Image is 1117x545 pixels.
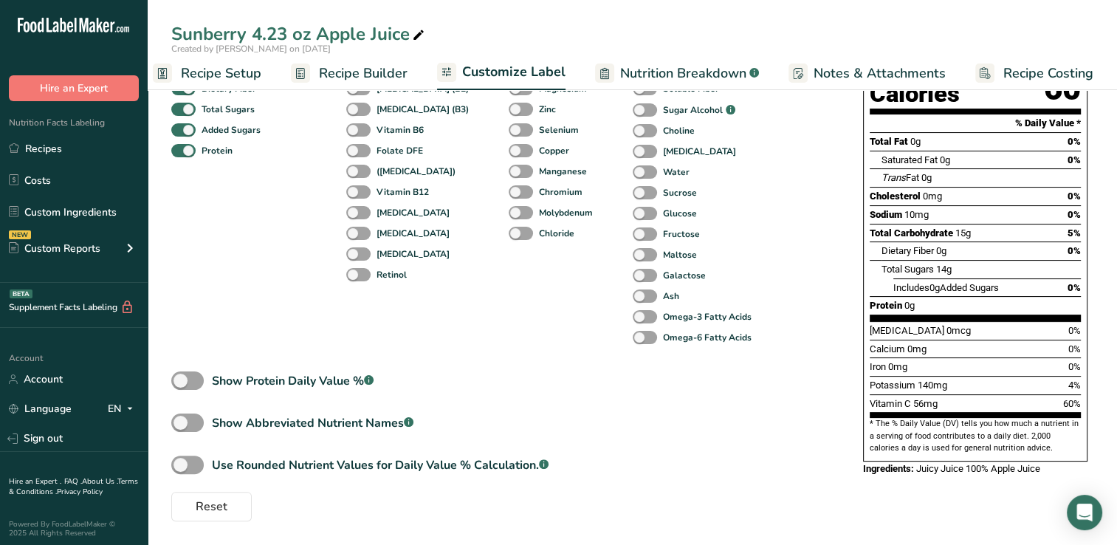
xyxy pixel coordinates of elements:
[377,144,423,157] b: Folate DFE
[663,289,679,303] b: Ash
[539,206,593,219] b: Molybdenum
[907,343,927,354] span: 0mg
[663,124,695,137] b: Choline
[975,57,1093,90] a: Recipe Costing
[1003,64,1093,83] span: Recipe Costing
[171,43,331,55] span: Created by [PERSON_NAME] on [DATE]
[904,209,929,220] span: 10mg
[462,62,566,82] span: Customize Label
[663,207,697,220] b: Glucose
[936,245,946,256] span: 0g
[153,57,261,90] a: Recipe Setup
[539,103,556,116] b: Zinc
[212,372,374,390] div: Show Protein Daily Value %
[377,247,450,261] b: [MEDICAL_DATA]
[377,165,456,178] b: ([MEDICAL_DATA])
[1068,343,1081,354] span: 0%
[663,165,690,179] b: Water
[1068,245,1081,256] span: 0%
[870,136,908,147] span: Total Fat
[377,227,450,240] b: [MEDICAL_DATA]
[10,289,32,298] div: BETA
[870,398,911,409] span: Vitamin C
[377,103,469,116] b: [MEDICAL_DATA] (B3)
[814,64,946,83] span: Notes & Attachments
[319,64,408,83] span: Recipe Builder
[904,300,915,311] span: 0g
[9,230,31,239] div: NEW
[663,310,752,323] b: Omega-3 Fatty Acids
[870,300,902,311] span: Protein
[9,520,139,538] div: Powered By FoodLabelMaker © 2025 All Rights Reserved
[663,145,736,158] b: [MEDICAL_DATA]
[870,418,1081,454] section: * The % Daily Value (DV) tells you how much a nutrient in a serving of food contributes to a dail...
[9,75,139,101] button: Hire an Expert
[663,331,752,344] b: Omega-6 Fatty Acids
[1068,282,1081,293] span: 0%
[929,282,940,293] span: 0g
[870,114,1081,132] section: % Daily Value *
[171,492,252,521] button: Reset
[196,498,227,515] span: Reset
[1068,325,1081,336] span: 0%
[918,380,947,391] span: 140mg
[202,103,255,116] b: Total Sugars
[64,476,82,487] a: FAQ .
[663,227,700,241] b: Fructose
[936,264,952,275] span: 14g
[946,325,971,336] span: 0mcg
[923,191,942,202] span: 0mg
[663,269,706,282] b: Galactose
[870,209,902,220] span: Sodium
[539,123,579,137] b: Selenium
[893,282,999,293] span: Includes Added Sugars
[202,144,233,157] b: Protein
[1068,361,1081,372] span: 0%
[916,463,1040,474] span: Juicy Juice 100% Apple Juice
[1068,227,1081,239] span: 5%
[881,245,934,256] span: Dietary Fiber
[870,191,921,202] span: Cholesterol
[663,186,697,199] b: Sucrose
[377,206,450,219] b: [MEDICAL_DATA]
[1068,209,1081,220] span: 0%
[595,57,759,90] a: Nutrition Breakdown
[940,154,950,165] span: 0g
[913,398,938,409] span: 56mg
[881,264,934,275] span: Total Sugars
[181,64,261,83] span: Recipe Setup
[870,227,953,239] span: Total Carbohydrate
[1068,191,1081,202] span: 0%
[9,241,100,256] div: Custom Reports
[881,172,906,183] i: Trans
[212,456,549,474] div: Use Rounded Nutrient Values for Daily Value % Calculation.
[1063,398,1081,409] span: 60%
[863,463,914,474] span: Ingredients:
[1068,380,1081,391] span: 4%
[1068,154,1081,165] span: 0%
[9,476,138,497] a: Terms & Conditions .
[881,172,919,183] span: Fat
[539,185,582,199] b: Chromium
[870,380,915,391] span: Potassium
[291,57,408,90] a: Recipe Builder
[1067,495,1102,530] div: Open Intercom Messenger
[9,476,61,487] a: Hire an Expert .
[202,123,261,137] b: Added Sugars
[910,136,921,147] span: 0g
[539,165,587,178] b: Manganese
[212,414,413,432] div: Show Abbreviated Nutrient Names
[881,154,938,165] span: Saturated Fat
[788,57,946,90] a: Notes & Attachments
[870,83,997,105] div: Calories
[663,103,723,117] b: Sugar Alcohol
[82,476,117,487] a: About Us .
[921,172,932,183] span: 0g
[663,248,697,261] b: Maltose
[437,55,566,91] a: Customize Label
[171,21,427,47] div: Sunberry 4.23 oz Apple Juice
[620,64,746,83] span: Nutrition Breakdown
[539,227,574,240] b: Chloride
[870,361,886,372] span: Iron
[9,396,72,422] a: Language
